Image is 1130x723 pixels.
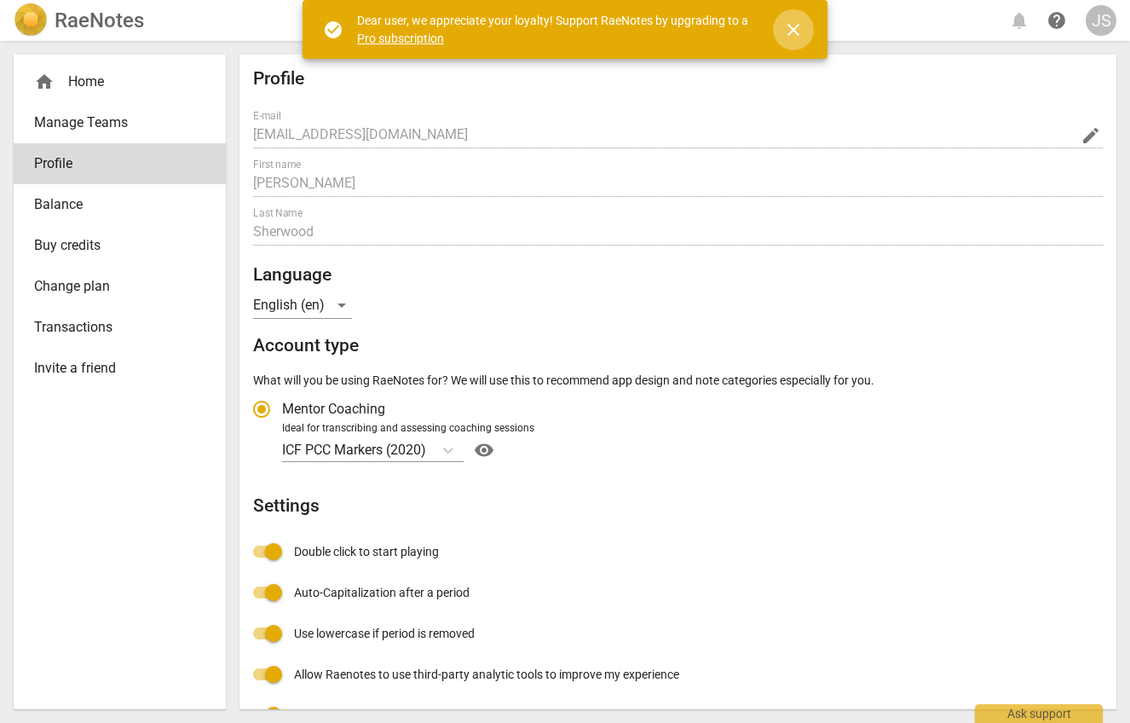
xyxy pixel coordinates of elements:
p: ICF PCC Markers (2020) [282,440,426,460]
span: Manage Teams [34,113,192,133]
a: Invite a friend [14,348,226,389]
h2: RaeNotes [55,9,144,32]
img: Logo [14,3,48,38]
a: Transactions [14,307,226,348]
div: Account type [253,389,1103,464]
span: check_circle [323,20,343,40]
h2: Language [253,264,1103,286]
a: Buy credits [14,225,226,266]
div: Ideal for transcribing and assessing coaching sessions [282,421,1098,437]
div: Home [34,72,192,92]
a: Help [464,437,498,464]
button: JS [1086,5,1116,36]
span: visibility [470,440,498,460]
a: Balance [14,184,226,225]
span: Allow Raenotes to use third-party analytic tools to improve my experience [294,666,679,684]
span: edit [1081,125,1101,146]
span: Profile [34,153,192,174]
span: Mentor Coaching [282,399,385,419]
button: Change Email [1079,124,1103,147]
span: home [34,72,55,92]
label: Last Name [253,208,303,218]
button: Close [773,9,814,50]
a: Pro subscription [357,32,444,45]
input: Ideal for transcribing and assessing coaching sessionsICF PCC Markers (2020)Help [428,442,431,458]
a: Help [1041,5,1072,36]
a: LogoRaeNotes [14,3,144,38]
label: E-mail [253,111,281,121]
a: Manage Teams [14,102,226,143]
span: Use lowercase if period is removed [294,625,475,643]
label: First name [253,159,301,170]
div: English (en) [253,292,352,319]
a: Profile [14,143,226,184]
span: Double click to start playing [294,543,439,561]
span: Invite a friend [34,358,192,379]
span: Buy credits [34,235,192,256]
h2: Account type [253,335,1103,356]
p: What will you be using RaeNotes for? We will use this to recommend app design and note categories... [253,372,1103,390]
button: Help [470,437,498,464]
div: Home [14,61,226,102]
span: close [783,20,804,40]
span: help [1046,10,1067,31]
div: Ask support [975,704,1103,723]
a: Change plan [14,266,226,307]
h2: Settings [253,495,1103,517]
span: Transactions [34,317,192,338]
span: Balance [34,194,192,215]
div: Dear user, we appreciate your loyalty! Support RaeNotes by upgrading to a [357,12,752,47]
h2: Profile [253,68,1103,90]
span: Change plan [34,276,192,297]
span: Auto-Capitalization after a period [294,584,470,602]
